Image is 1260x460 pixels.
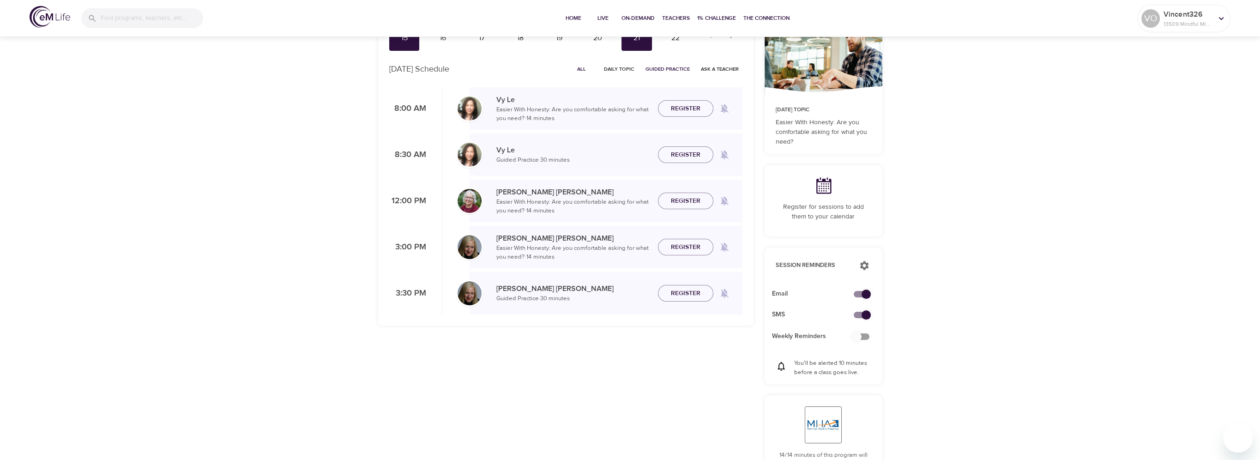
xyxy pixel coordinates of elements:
[592,13,614,23] span: Live
[496,244,651,262] p: Easier With Honesty: Are you comfortable asking for what you need? · 14 minutes
[621,13,655,23] span: On-Demand
[562,13,585,23] span: Home
[571,65,593,73] span: All
[772,332,860,341] span: Weekly Reminders
[1164,9,1212,20] p: Vincent326
[393,33,416,43] div: 15
[671,195,700,207] span: Register
[776,118,871,147] p: Easier With Honesty: Are you comfortable asking for what you need?
[713,282,736,304] span: Remind me when a class goes live every Thursday at 3:30 PM
[101,8,203,28] input: Find programs, teachers, etc...
[658,193,713,210] button: Register
[496,94,651,105] p: Vy Le
[662,13,690,23] span: Teachers
[772,289,860,299] span: Email
[671,149,700,161] span: Register
[772,310,860,320] span: SMS
[496,283,651,294] p: [PERSON_NAME] [PERSON_NAME]
[658,285,713,302] button: Register
[642,62,693,76] button: Guided Practice
[496,156,651,165] p: Guided Practice · 30 minutes
[458,97,482,121] img: vy-profile-good-3.jpg
[697,13,736,23] span: 1% Challenge
[431,33,454,43] div: 16
[496,294,651,303] p: Guided Practice · 30 minutes
[586,33,609,43] div: 20
[713,236,736,258] span: Remind me when a class goes live every Thursday at 3:00 PM
[713,144,736,166] span: Remind me when a class goes live every Thursday at 8:30 AM
[389,149,426,161] p: 8:30 AM
[697,62,742,76] button: Ask a Teacher
[389,241,426,254] p: 3:00 PM
[389,103,426,115] p: 8:00 AM
[713,97,736,120] span: Remind me when a class goes live every Thursday at 8:00 AM
[509,33,532,43] div: 18
[1164,20,1212,28] p: 13509 Mindful Minutes
[645,65,690,73] span: Guided Practice
[470,33,493,43] div: 17
[658,100,713,117] button: Register
[1223,423,1253,453] iframe: Button to launch messaging window
[496,105,651,123] p: Easier With Honesty: Are you comfortable asking for what you need? · 14 minutes
[389,287,426,300] p: 3:30 PM
[776,202,871,222] p: Register for sessions to add them to your calendar
[458,235,482,259] img: Diane_Renz-min.jpg
[548,33,571,43] div: 19
[389,63,449,75] p: [DATE] Schedule
[458,143,482,167] img: vy-profile-good-3.jpg
[30,6,70,28] img: logo
[671,242,700,253] span: Register
[604,65,634,73] span: Daily Topic
[794,359,871,377] p: You'll be alerted 10 minutes before a class goes live.
[458,281,482,305] img: Diane_Renz-min.jpg
[776,261,850,270] p: Session Reminders
[567,62,597,76] button: All
[671,288,700,299] span: Register
[671,103,700,115] span: Register
[496,145,651,156] p: Vy Le
[713,190,736,212] span: Remind me when a class goes live every Thursday at 12:00 PM
[1141,9,1160,28] div: VO
[600,62,638,76] button: Daily Topic
[496,198,651,216] p: Easier With Honesty: Are you comfortable asking for what you need? · 14 minutes
[743,13,790,23] span: The Connection
[496,233,651,244] p: [PERSON_NAME] [PERSON_NAME]
[389,195,426,207] p: 12:00 PM
[658,239,713,256] button: Register
[496,187,651,198] p: [PERSON_NAME] [PERSON_NAME]
[664,33,687,43] div: 22
[658,146,713,163] button: Register
[458,189,482,213] img: Bernice_Moore_min.jpg
[701,65,739,73] span: Ask a Teacher
[625,33,648,43] div: 21
[776,106,871,114] p: [DATE] Topic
